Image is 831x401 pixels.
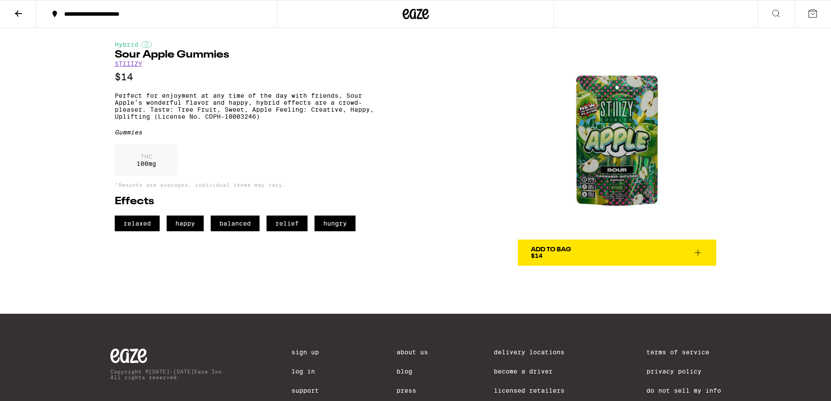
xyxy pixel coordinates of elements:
[115,182,386,188] p: *Amounts are averages, individual items may vary.
[115,41,386,48] div: Hybrid
[115,50,386,60] h1: Sour Apple Gummies
[494,387,580,394] a: Licensed Retailers
[137,153,156,160] p: THC
[646,368,721,375] a: Privacy Policy
[110,369,226,380] p: Copyright © [DATE]-[DATE] Eaze Inc. All rights reserved.
[115,60,142,67] a: STIIIZY
[397,349,428,356] a: About Us
[397,368,428,375] a: Blog
[211,216,260,231] span: balanced
[291,349,331,356] a: Sign Up
[167,216,204,231] span: happy
[518,240,716,266] button: Add To Bag$14
[115,92,386,120] p: Perfect for enjoyment at any time of the day with friends, Sour Apple’s wonderful flavor and happ...
[291,387,331,394] a: Support
[531,252,543,259] span: $14
[115,144,178,176] div: 100 mg
[531,247,571,253] div: Add To Bag
[291,368,331,375] a: Log In
[115,216,160,231] span: relaxed
[115,72,386,82] p: $14
[494,349,580,356] a: Delivery Locations
[315,216,356,231] span: hungry
[267,216,308,231] span: relief
[397,387,428,394] a: Press
[115,129,386,136] div: Gummies
[646,387,721,394] a: Do Not Sell My Info
[646,349,721,356] a: Terms of Service
[494,368,580,375] a: Become a Driver
[115,196,386,207] h2: Effects
[141,41,152,48] img: hybridColor.svg
[518,41,716,240] img: STIIIZY - Sour Apple Gummies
